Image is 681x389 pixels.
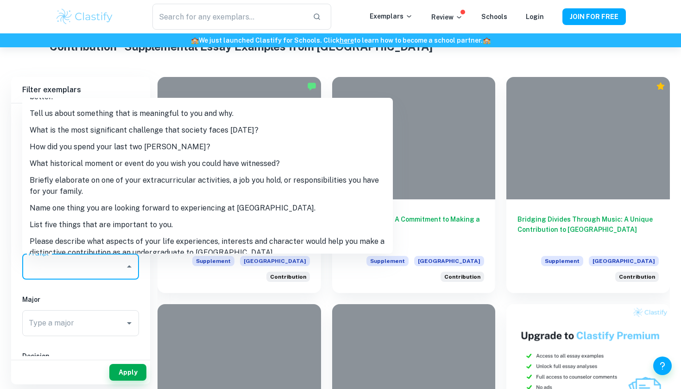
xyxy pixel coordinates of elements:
[191,37,199,44] span: 🏫
[123,317,136,330] button: Open
[22,200,393,217] li: Name one thing you are looking forward to experiencing at [GEOGRAPHIC_DATA].
[22,294,139,305] h6: Major
[22,351,139,361] h6: Decision
[431,12,463,22] p: Review
[481,13,507,20] a: Schools
[22,155,393,172] li: What historical moment or event do you wish you could have witnessed?
[619,273,655,281] span: Contribution
[109,364,146,381] button: Apply
[22,217,393,233] li: List five things that are important to you.
[506,77,670,293] a: Bridging Divides Through Music: A Unique Contribution to [GEOGRAPHIC_DATA]Supplement[GEOGRAPHIC_D...
[123,260,136,273] button: Close
[22,105,393,122] li: Tell us about something that is meaningful to you and why.
[22,233,393,261] li: Please describe what aspects of your life experiences, interests and character would help you mak...
[340,37,354,44] a: here
[343,214,485,245] h6: Seeking Equity: A Commitment to Making a Difference
[444,273,480,281] span: Contribution
[414,256,484,266] span: [GEOGRAPHIC_DATA]
[270,273,306,281] span: Contribution
[526,13,544,20] a: Login
[615,272,659,282] div: Please describe what aspects of your life experiences, interests and character would help you mak...
[656,82,665,91] div: Premium
[22,139,393,155] li: How did you spend your last two [PERSON_NAME]?
[366,256,409,266] span: Supplement
[22,122,393,139] li: What is the most significant challenge that society faces [DATE]?
[152,4,305,30] input: Search for any exemplars...
[370,11,413,21] p: Exemplars
[332,77,496,293] a: Seeking Equity: A Commitment to Making a DifferenceSupplement[GEOGRAPHIC_DATA]Please describe wha...
[562,8,626,25] button: JOIN FOR FREE
[158,77,321,293] a: Embracing Diversity and Making a Meaningful Impact: My Journey Through Music and EducationSupplem...
[192,256,234,266] span: Supplement
[240,256,310,266] span: [GEOGRAPHIC_DATA]
[266,272,310,282] div: Please describe what aspects of your life experiences, interests and character would help you mak...
[483,37,491,44] span: 🏫
[22,172,393,200] li: Briefly elaborate on one of your extracurricular activities, a job you hold, or responsibilities ...
[55,7,114,26] img: Clastify logo
[441,272,484,282] div: Please describe what aspects of your life experiences, interests and character would help you mak...
[2,35,679,45] h6: We just launched Clastify for Schools. Click to learn how to become a school partner.
[11,77,150,103] h6: Filter exemplars
[653,357,672,375] button: Help and Feedback
[307,82,316,91] img: Marked
[589,256,659,266] span: [GEOGRAPHIC_DATA]
[517,214,659,245] h6: Bridging Divides Through Music: A Unique Contribution to [GEOGRAPHIC_DATA]
[541,256,583,266] span: Supplement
